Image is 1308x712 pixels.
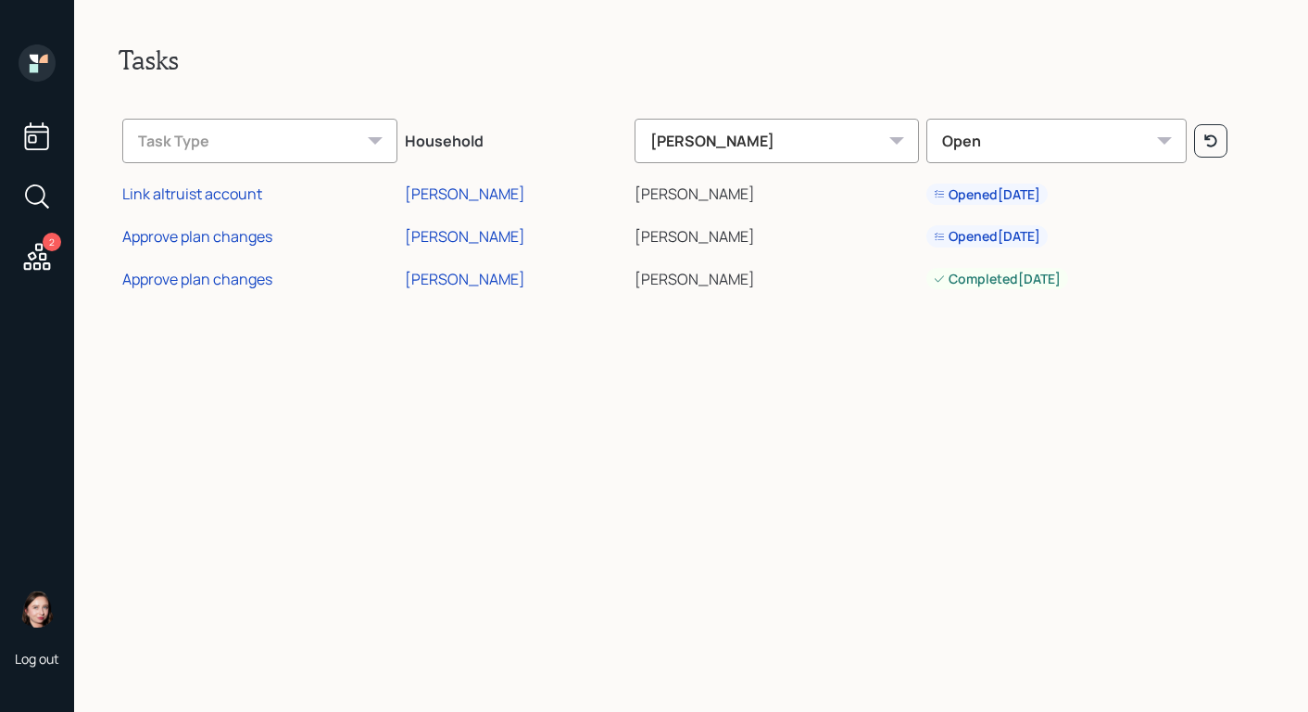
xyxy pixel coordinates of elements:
div: 2 [43,233,61,251]
div: Approve plan changes [122,269,272,289]
div: Approve plan changes [122,226,272,247]
th: Household [401,106,631,171]
img: aleksandra-headshot.png [19,591,56,628]
div: [PERSON_NAME] [405,184,525,204]
div: Link altruist account [122,184,262,204]
div: Opened [DATE] [934,227,1040,246]
td: [PERSON_NAME] [631,212,924,255]
div: Completed [DATE] [934,270,1061,288]
h2: Tasks [119,44,1264,76]
td: [PERSON_NAME] [631,255,924,298]
div: Opened [DATE] [934,185,1040,204]
div: Task Type [122,119,397,163]
div: [PERSON_NAME] [635,119,920,163]
div: [PERSON_NAME] [405,226,525,247]
div: Open [926,119,1187,163]
td: [PERSON_NAME] [631,171,924,213]
div: Log out [15,650,59,667]
div: [PERSON_NAME] [405,269,525,289]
